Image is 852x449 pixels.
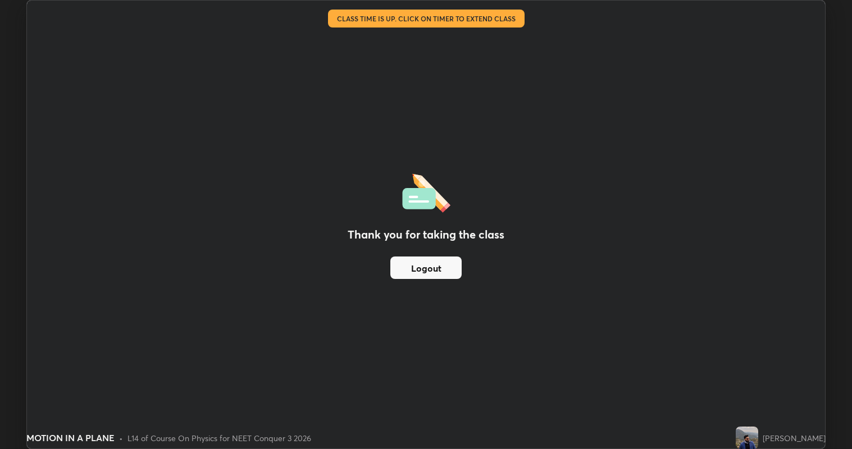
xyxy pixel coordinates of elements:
img: offlineFeedback.1438e8b3.svg [402,170,450,213]
div: [PERSON_NAME] [763,432,826,444]
button: Logout [390,256,462,279]
h2: Thank you for taking the class [348,226,504,243]
div: L14 of Course On Physics for NEET Conquer 3 2026 [127,432,311,444]
div: • [119,432,123,444]
img: 32457bb2dde54d7ea7c34c8e2a2521d0.jpg [736,427,758,449]
div: MOTION IN A PLANE [26,431,115,445]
